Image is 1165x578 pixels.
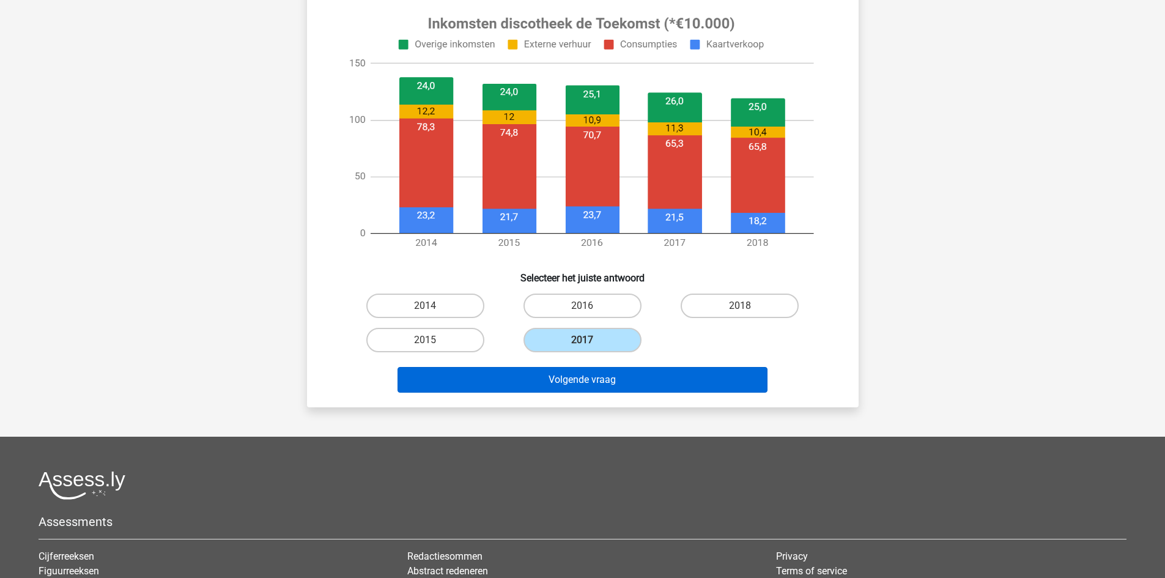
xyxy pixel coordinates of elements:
[39,471,125,500] img: Assessly logo
[523,328,642,352] label: 2017
[776,565,847,577] a: Terms of service
[39,550,94,562] a: Cijferreeksen
[776,550,808,562] a: Privacy
[398,367,767,393] button: Volgende vraag
[407,565,488,577] a: Abstract redeneren
[366,294,484,318] label: 2014
[681,294,799,318] label: 2018
[366,328,484,352] label: 2015
[407,550,483,562] a: Redactiesommen
[327,262,839,284] h6: Selecteer het juiste antwoord
[39,565,99,577] a: Figuurreeksen
[39,514,1126,529] h5: Assessments
[523,294,642,318] label: 2016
